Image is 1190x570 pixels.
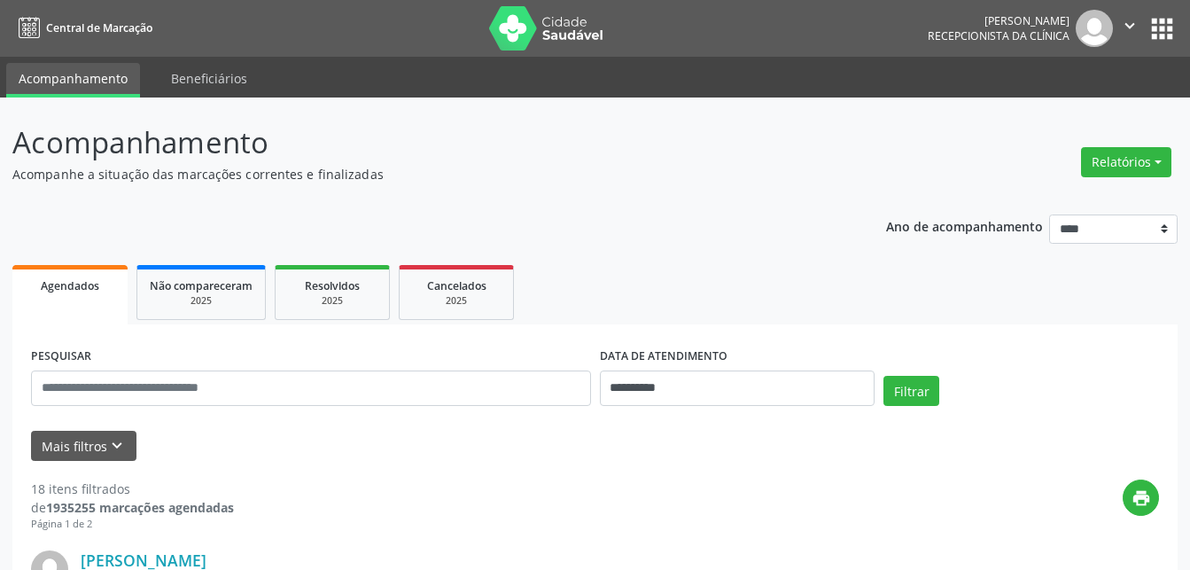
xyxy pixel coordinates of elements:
div: Página 1 de 2 [31,517,234,532]
label: DATA DE ATENDIMENTO [600,343,727,371]
i:  [1120,16,1139,35]
div: 2025 [150,294,253,308]
strong: 1935255 marcações agendadas [46,499,234,516]
div: 2025 [412,294,501,308]
div: [PERSON_NAME] [928,13,1069,28]
label: PESQUISAR [31,343,91,371]
a: Acompanhamento [6,63,140,98]
button: Filtrar [883,376,939,406]
img: img [1076,10,1113,47]
button: apps [1147,13,1178,44]
span: Recepcionista da clínica [928,28,1069,43]
a: Central de Marcação [12,13,152,43]
p: Ano de acompanhamento [886,215,1043,237]
div: 2025 [288,294,377,308]
div: 18 itens filtrados [31,480,234,498]
i: print [1132,488,1151,508]
span: Não compareceram [150,278,253,293]
div: de [31,498,234,517]
button:  [1113,10,1147,47]
button: Mais filtroskeyboard_arrow_down [31,431,136,462]
span: Central de Marcação [46,20,152,35]
a: Beneficiários [159,63,260,94]
button: print [1123,480,1159,516]
span: Resolvidos [305,278,360,293]
span: Agendados [41,278,99,293]
i: keyboard_arrow_down [107,436,127,456]
span: Cancelados [427,278,486,293]
a: [PERSON_NAME] [81,550,206,570]
p: Acompanhamento [12,121,828,165]
p: Acompanhe a situação das marcações correntes e finalizadas [12,165,828,183]
button: Relatórios [1081,147,1171,177]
